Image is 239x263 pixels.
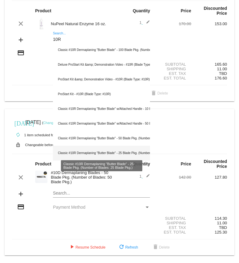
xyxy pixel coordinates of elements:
[204,6,227,16] strong: Discounted Price
[155,67,191,71] div: Shipping
[143,174,150,181] mat-icon: edit
[53,116,150,131] div: Classic #10R Dermaplaning "Butter Blade" w/Attached Handle - 50 Blades (Quantity: 50 Blades)
[17,174,24,181] mat-icon: clear
[152,244,159,251] mat-icon: delete
[155,175,191,180] div: 142.00
[14,141,22,149] mat-icon: lock_open
[53,205,150,210] mat-select: Payment Method
[215,230,227,234] span: 125.30
[152,245,170,249] span: Delete
[53,87,150,102] div: ProStart Kit - #10R (Blade Type: #10R)
[155,21,191,26] div: 170.00
[118,245,138,249] span: Refresh
[12,133,80,137] small: 1 item scheduled for Every 3 months
[53,205,85,210] span: Payment Method
[155,62,191,67] div: Subtotal
[53,146,150,161] div: Classic #10R Dermaplaning "Butter Blade" - 25 Blade Pkg. (Number of Blades: 25 Blade Pkg.)
[217,67,227,71] span: 11.00
[53,57,150,72] div: Deluxe ProStart Kit &amp; Demonstration Video - #10R (Blade Type: #10R)
[35,171,47,183] img: Cart-Images-32.png
[155,76,191,80] div: Est. Total
[118,244,125,251] mat-icon: refresh
[53,191,150,196] input: Search...
[155,230,191,234] div: Est. Total
[48,21,119,26] div: NuPeel Natural Enzyme 16 oz.
[139,20,150,25] span: 1
[215,76,227,80] span: 176.60
[133,8,150,13] strong: Quantity
[150,91,168,95] span: Delete
[53,43,150,57] div: Classic #10R Dermaplaning "Butter Blade" - 100 Blade Pkg. (Number of Blades: 100 Blade Pkg.)
[219,225,227,230] span: TBD
[139,174,150,179] span: 1
[147,242,175,253] button: Delete
[43,121,55,125] a: Change
[53,72,150,87] div: ProStart Kit &amp; Demonstration Video - #10R (Blade Type: #10R)
[155,216,191,221] div: Subtotal
[63,242,110,253] button: Resume Schedule
[14,131,22,139] mat-icon: autorenew
[48,170,119,184] div: #10D Dermaplaning Blades - 50 Blade Pkg. (Number of Blades: 50 Blade Pkg.)
[68,244,76,251] mat-icon: play_arrow
[68,245,106,249] span: Resume Schedule
[181,8,191,13] strong: Price
[155,225,191,230] div: Est. Tax
[219,71,227,76] span: TBD
[181,161,191,166] strong: Price
[42,121,56,125] small: ( )
[17,36,24,44] mat-icon: add
[14,119,22,126] mat-icon: [DATE]
[53,131,150,146] div: Classic #10R Dermaplaning "Butter Blade" - 50 Blade Pkg. (Number of Blades: 50 Blade Pkg.)
[155,221,191,225] div: Shipping
[145,88,173,99] button: Delete
[35,8,51,13] strong: Product
[191,21,227,26] div: 153.00
[17,190,24,198] mat-icon: add
[191,216,227,221] div: 114.30
[17,203,24,211] mat-icon: credit_card
[35,161,51,166] strong: Product
[155,71,191,76] div: Est. Tax
[150,90,157,97] mat-icon: delete
[17,20,24,27] mat-icon: clear
[133,161,150,166] strong: Quantity
[143,20,150,27] mat-icon: edit
[113,242,143,253] button: Refresh
[35,17,47,29] img: 16-oz-Nupeel.jpg
[191,175,227,180] div: 127.80
[53,102,150,116] div: Classic #10R Dermaplaning "Butter Blade" w/Attached Handle - 10 Blades (Quantity: 10 Blades)
[17,49,24,56] mat-icon: credit_card
[191,62,227,67] div: 165.60
[204,159,227,169] strong: Discounted Price
[25,143,66,147] small: Changeable before [DATE]
[217,221,227,225] span: 11.00
[53,37,150,42] input: Search...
